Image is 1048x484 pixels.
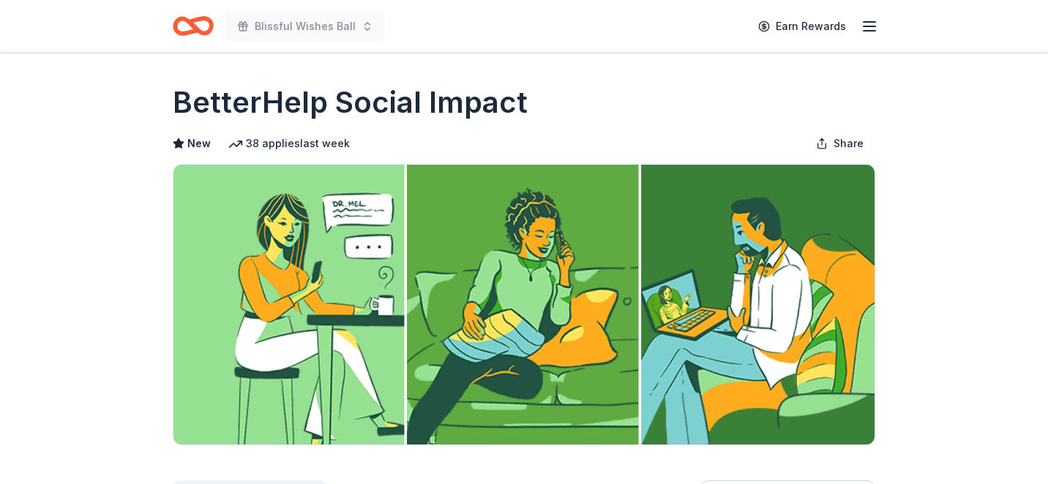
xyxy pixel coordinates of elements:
button: Blissful Wishes Ball [225,12,385,41]
a: Earn Rewards [749,13,855,40]
button: Share [804,129,875,158]
img: Image for BetterHelp Social Impact [173,165,875,444]
span: Blissful Wishes Ball [255,18,356,35]
h1: BetterHelp Social Impact [173,82,528,123]
span: New [187,135,211,152]
div: 38 applies last week [228,135,350,152]
span: Share [834,135,864,152]
a: Home [173,9,214,43]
